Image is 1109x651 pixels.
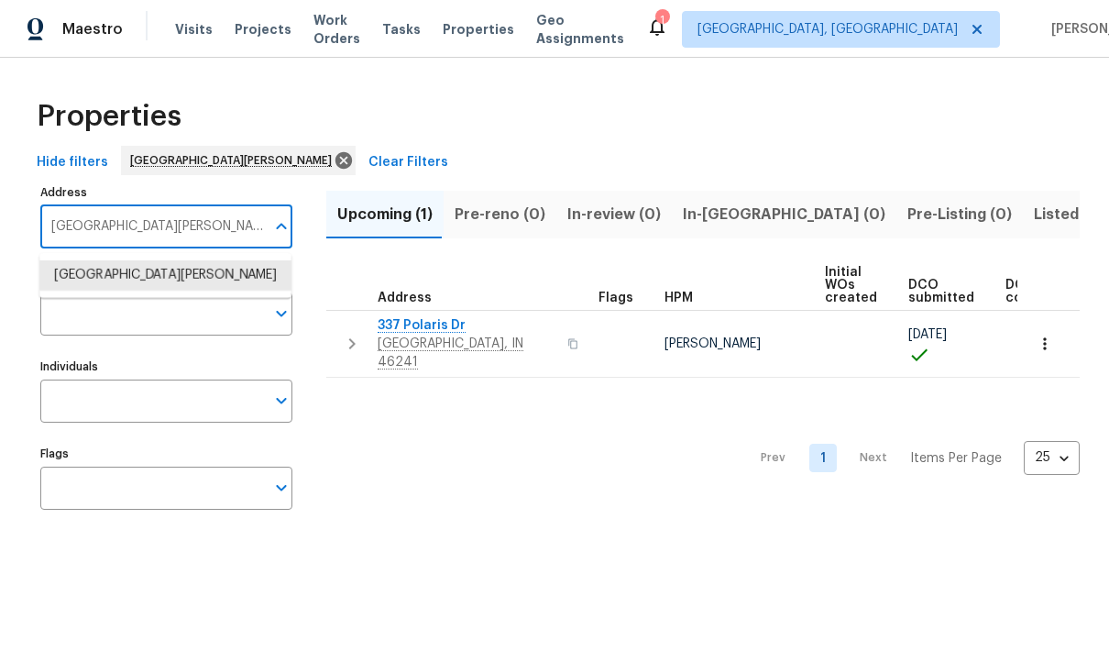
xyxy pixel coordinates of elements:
span: Projects [235,20,291,39]
span: Pre-Listing (0) [907,202,1012,227]
button: Clear Filters [361,146,456,180]
span: Pre-reno (0) [455,202,545,227]
span: [PERSON_NAME] [664,337,761,350]
span: Maestro [62,20,123,39]
p: Items Per Page [910,449,1002,468]
span: Initial WOs created [825,266,877,304]
span: Tasks [382,23,421,36]
span: DCO complete [1005,279,1067,304]
span: Properties [443,20,514,39]
label: Flags [40,448,292,459]
button: Hide filters [29,146,115,180]
button: Open [269,388,294,414]
span: In-[GEOGRAPHIC_DATA] (0) [683,202,885,227]
span: Upcoming (1) [337,202,433,227]
div: 1 [655,11,668,29]
div: [GEOGRAPHIC_DATA][PERSON_NAME] [121,146,356,175]
input: Search ... [40,205,265,248]
span: Listed (0) [1034,202,1104,227]
span: [GEOGRAPHIC_DATA], [GEOGRAPHIC_DATA] [697,20,958,39]
span: Work Orders [313,11,360,48]
label: Address [40,187,292,198]
button: Open [269,475,294,501]
span: HPM [664,292,693,304]
span: In-review (0) [567,202,661,227]
a: Goto page 1 [809,444,837,472]
span: Properties [37,107,181,126]
label: Individuals [40,361,292,372]
span: Clear Filters [368,151,448,174]
span: Geo Assignments [536,11,624,48]
nav: Pagination Navigation [743,389,1080,528]
span: Address [378,292,432,304]
button: Close [269,214,294,239]
span: Visits [175,20,213,39]
span: DCO submitted [908,279,974,304]
div: 25 [1024,434,1080,481]
li: [GEOGRAPHIC_DATA][PERSON_NAME] [39,260,291,291]
span: Flags [598,292,633,304]
button: Open [269,301,294,326]
span: [DATE] [908,328,947,341]
span: Hide filters [37,151,108,174]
